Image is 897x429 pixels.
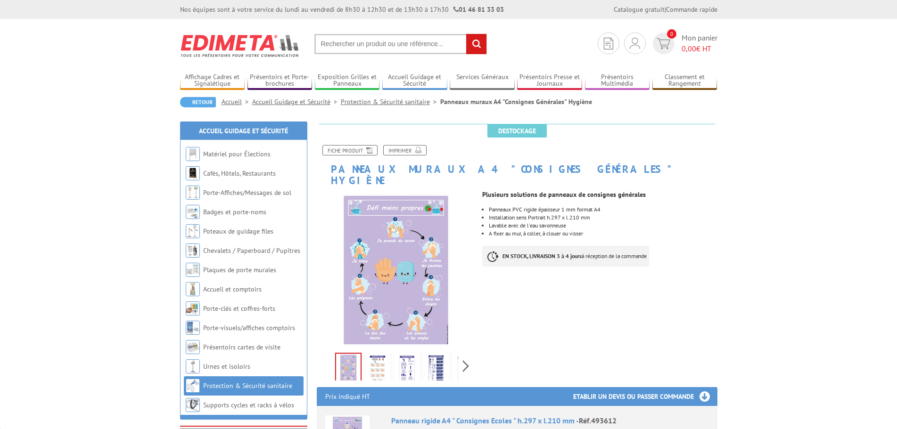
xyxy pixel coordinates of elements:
[614,5,665,14] a: Catalogue gratuit
[186,263,200,277] img: Plaques de porte murales
[180,73,245,89] a: Affichage Cadres et Signalétique
[336,354,361,383] img: 493612_panneau_rigide_a4_consignes_securite_ecoles.jpg
[203,150,271,158] a: Matériel pour Élections
[366,355,389,384] img: 493712_panneau_rigide_a4_consignes_securite_colleges_lycees.jpg
[322,145,378,155] a: Fiche produit
[203,324,295,332] a: Porte-visuels/affiches comptoirs
[395,355,418,384] img: 494012_panneau_rigide_a4_consignes_commerces.jpg
[203,343,280,351] a: Présentoirs cartes de visite
[453,5,504,14] strong: 01 46 81 33 03
[203,246,300,255] a: Chevalets / Paperboard / Pupitres
[186,340,200,354] img: Présentoirs cartes de visite
[454,355,477,384] img: 494112_panneau_rigide_a4_consignes_erp_collectivites.jpg
[341,97,440,106] a: Protection & Sécurité sanitaire
[247,73,313,89] a: Présentoirs et Porte-brochures
[186,205,200,219] img: Badges et porte-noms
[252,97,341,106] a: Accueil Guidage et Sécurité
[199,127,288,135] a: Accueil Guidage et Sécurité
[203,285,262,293] a: Accueil et comptoirs
[186,186,200,200] img: Porte-Affiches/Messages de sol
[186,398,200,412] img: Supports cycles et racks à vélos
[440,97,592,106] li: Panneaux muraux A4 "Consignes Générales" Hygiène
[466,34,486,54] input: rechercher
[315,73,380,89] a: Exposition Grilles et Panneaux
[222,97,252,106] a: Accueil
[180,97,216,107] a: Retour
[186,243,200,258] img: Chevalets / Paperboard / Pupitres
[203,266,276,274] a: Plaques de porte murales
[579,416,617,425] span: Réf.493612
[186,379,200,393] img: Protection & Sécurité sanitaire
[383,145,427,155] a: Imprimer
[489,207,717,212] p: Panneaux PVC rigide épaisseur 1 mm format A4
[382,73,447,89] a: Accueil Guidage et Sécurité
[489,223,717,228] li: Lavable avec de l'eau savonneuse
[317,191,476,349] img: 493612_panneau_rigide_a4_consignes_securite_ecoles.jpg
[186,301,200,316] img: Porte-clés et coffres-forts
[203,169,276,178] a: Cafés, Hôtels, Restaurants
[203,208,266,216] a: Badges et porte-noms
[425,355,447,384] img: 493912_panneau_rigide_a4_consignes_entreprises.jpg
[186,224,200,238] img: Poteaux de guidage files
[203,401,294,409] a: Supports cycles et racks à vélos
[186,282,200,296] img: Accueil et comptoirs
[502,252,582,259] strong: EN STOCK, LIVRAISON 3 à 4 jours
[186,321,200,335] img: Porte-visuels/affiches comptoirs
[630,38,640,49] img: devis rapide
[604,38,613,49] img: devis rapide
[391,415,709,426] div: Panneau rigide A4 " Consignes Ecoles " h.297 x l.210 mm -
[682,43,717,54] span: € HT
[186,359,200,373] img: Urnes et isoloirs
[325,387,370,406] p: Prix indiqué HT
[186,147,200,161] img: Matériel pour Élections
[203,381,292,390] a: Protection & Sécurité sanitaire
[203,304,275,313] a: Porte-clés et coffres-forts
[517,73,582,89] a: Présentoirs Presse et Journaux
[203,362,250,371] a: Urnes et isoloirs
[314,34,487,54] input: Rechercher un produit ou une référence...
[461,358,470,374] span: Next
[450,73,515,89] a: Services Généraux
[180,5,504,14] div: Nos équipes sont à votre service du lundi au vendredi de 8h30 à 12h30 et de 13h30 à 17h30
[657,38,670,49] img: devis rapide
[180,28,300,63] img: Edimeta
[203,227,273,235] a: Poteaux de guidage files
[652,73,717,89] a: Classement et Rangement
[585,73,650,89] a: Présentoirs Multimédia
[682,44,696,53] span: 0,00
[482,190,646,199] strong: Plusieurs solutions de panneaux de consignes générales
[666,5,717,14] a: Commande rapide
[650,32,717,54] a: devis rapide 0 Mon panier 0,00€ HT
[482,246,649,267] p: à réception de la commande
[667,29,676,39] span: 0
[573,387,717,406] h3: Etablir un devis ou passer commande
[614,5,717,14] div: |
[487,124,547,138] span: Destockage
[682,32,717,54] span: Mon panier
[489,215,717,220] li: Installation sens Portrait h.297 x l.210 mm
[203,188,291,197] a: Porte-Affiches/Messages de sol
[186,166,200,180] img: Cafés, Hôtels, Restaurants
[489,231,717,236] li: A fixer au mur, à coller, à clouer ou visser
